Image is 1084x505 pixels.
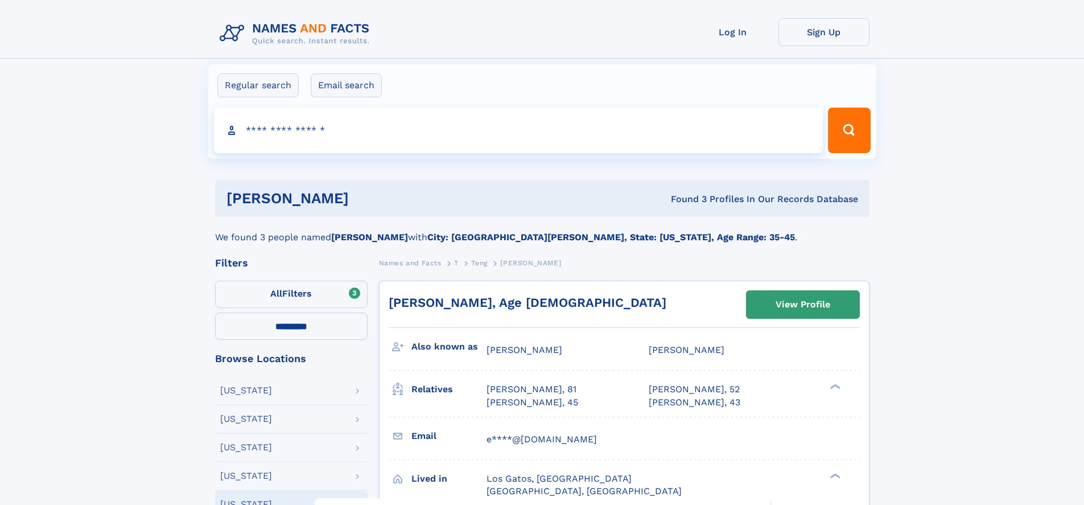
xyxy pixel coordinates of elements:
img: Logo Names and Facts [215,18,379,49]
a: View Profile [747,291,859,318]
span: All [270,288,282,299]
a: T [454,256,459,270]
a: [PERSON_NAME], 81 [487,383,576,396]
h3: Relatives [411,380,487,399]
div: ❯ [827,472,841,479]
span: [PERSON_NAME] [649,344,724,355]
div: Browse Locations [215,354,368,364]
h3: Also known as [411,337,487,356]
span: Teng [471,259,487,267]
div: We found 3 people named with . [215,217,869,244]
b: City: [GEOGRAPHIC_DATA][PERSON_NAME], State: [US_STATE], Age Range: 35-45 [427,232,795,243]
b: [PERSON_NAME] [331,232,408,243]
a: Names and Facts [379,256,442,270]
a: [PERSON_NAME], 52 [649,383,740,396]
div: [US_STATE] [220,414,272,424]
a: [PERSON_NAME], 45 [487,396,578,409]
span: [PERSON_NAME] [487,344,562,355]
span: [PERSON_NAME] [500,259,561,267]
label: Email search [311,73,382,97]
a: Teng [471,256,487,270]
a: Log In [687,18,778,46]
div: Found 3 Profiles In Our Records Database [510,193,858,206]
label: Filters [215,281,368,308]
button: Search Button [828,108,870,153]
div: View Profile [776,291,830,318]
h3: Lived in [411,469,487,488]
div: Filters [215,258,368,268]
a: [PERSON_NAME], Age [DEMOGRAPHIC_DATA] [389,295,666,310]
div: ❯ [827,383,841,391]
span: T [454,259,459,267]
div: [US_STATE] [220,471,272,481]
a: Sign Up [778,18,869,46]
h1: [PERSON_NAME] [226,191,510,206]
a: [PERSON_NAME], 43 [649,396,740,409]
span: [GEOGRAPHIC_DATA], [GEOGRAPHIC_DATA] [487,486,682,496]
h3: Email [411,426,487,446]
label: Regular search [217,73,299,97]
span: Los Gatos, [GEOGRAPHIC_DATA] [487,473,632,484]
div: [US_STATE] [220,386,272,395]
div: [US_STATE] [220,443,272,452]
input: search input [214,108,823,153]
